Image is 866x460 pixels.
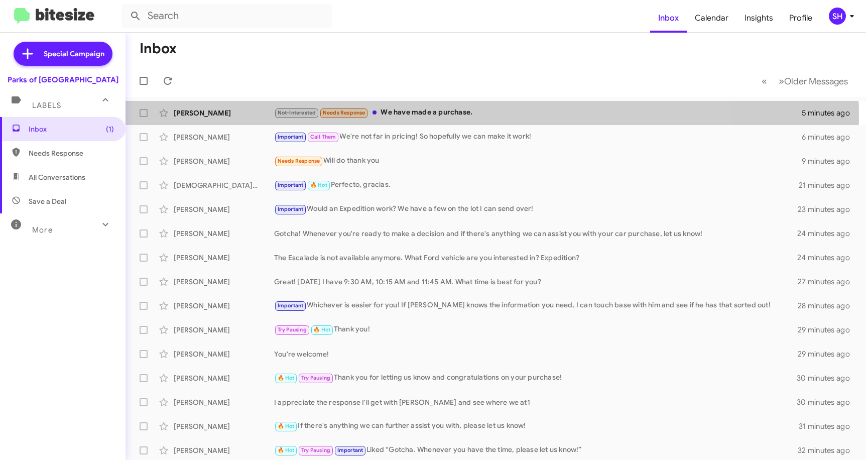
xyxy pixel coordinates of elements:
[278,423,295,429] span: 🔥 Hot
[174,397,274,407] div: [PERSON_NAME]
[736,4,781,33] a: Insights
[799,180,858,190] div: 21 minutes ago
[174,325,274,335] div: [PERSON_NAME]
[121,4,332,28] input: Search
[278,447,295,453] span: 🔥 Hot
[310,182,327,188] span: 🔥 Hot
[829,8,846,25] div: SH
[773,71,854,91] button: Next
[687,4,736,33] a: Calendar
[799,421,858,431] div: 31 minutes ago
[278,206,304,212] span: Important
[650,4,687,33] a: Inbox
[8,75,118,85] div: Parks of [GEOGRAPHIC_DATA]
[798,373,858,383] div: 30 minutes ago
[781,4,820,33] a: Profile
[301,375,330,381] span: Try Pausing
[174,180,274,190] div: [DEMOGRAPHIC_DATA][PERSON_NAME]
[174,445,274,455] div: [PERSON_NAME]
[301,447,330,453] span: Try Pausing
[310,134,336,140] span: Call Them
[784,76,848,87] span: Older Messages
[174,421,274,431] div: [PERSON_NAME]
[32,101,61,110] span: Labels
[106,124,114,134] span: (1)
[32,225,53,235] span: More
[274,155,802,167] div: Will do thank you
[798,253,858,263] div: 24 minutes ago
[174,253,274,263] div: [PERSON_NAME]
[323,109,365,116] span: Needs Response
[174,204,274,214] div: [PERSON_NAME]
[44,49,104,59] span: Special Campaign
[274,300,798,311] div: Whichever is easier for you! If [PERSON_NAME] knows the information you need, I can touch base wi...
[274,131,802,143] div: We're not far in pricing! So hopefully we can make it work!
[798,349,858,359] div: 29 minutes ago
[274,203,798,215] div: Would an Expedition work? We have a few on the lot I can send over!
[798,301,858,311] div: 28 minutes ago
[798,204,858,214] div: 23 minutes ago
[174,156,274,166] div: [PERSON_NAME]
[278,109,316,116] span: Not-Interested
[278,182,304,188] span: Important
[274,324,798,335] div: Thank you!
[274,349,798,359] div: You're welcome!
[762,75,767,87] span: «
[174,132,274,142] div: [PERSON_NAME]
[174,277,274,287] div: [PERSON_NAME]
[174,228,274,239] div: [PERSON_NAME]
[278,326,307,333] span: Try Pausing
[29,196,66,206] span: Save a Deal
[820,8,855,25] button: SH
[274,397,798,407] div: I appreciate the response I'll get with [PERSON_NAME] and see where we at1
[802,132,858,142] div: 6 minutes ago
[278,134,304,140] span: Important
[274,444,798,456] div: Liked “Gotcha. Whenever you have the time, please let us know!”
[278,375,295,381] span: 🔥 Hot
[274,372,798,384] div: Thank you for letting us know and congratulations on your purchase!
[174,301,274,311] div: [PERSON_NAME]
[337,447,363,453] span: Important
[798,228,858,239] div: 24 minutes ago
[274,253,798,263] div: The Escalade is not available anymore. What Ford vehicle are you interested in? Expedition?
[174,349,274,359] div: [PERSON_NAME]
[174,373,274,383] div: [PERSON_NAME]
[798,325,858,335] div: 29 minutes ago
[756,71,773,91] button: Previous
[29,124,114,134] span: Inbox
[274,107,802,119] div: We have made a purchase.
[756,71,854,91] nav: Page navigation example
[29,172,85,182] span: All Conversations
[274,420,799,432] div: If there's anything we can further assist you with, please let us know!
[802,108,858,118] div: 5 minutes ago
[802,156,858,166] div: 9 minutes ago
[313,326,330,333] span: 🔥 Hot
[779,75,784,87] span: »
[274,179,799,191] div: Perfecto, gracias.
[278,302,304,309] span: Important
[29,148,114,158] span: Needs Response
[140,41,177,57] h1: Inbox
[278,158,320,164] span: Needs Response
[274,277,798,287] div: Great! [DATE] I have 9:30 AM, 10:15 AM and 11:45 AM. What time is best for you?
[274,228,798,239] div: Gotcha! Whenever you're ready to make a decision and if there's anything we can assist you with y...
[798,397,858,407] div: 30 minutes ago
[798,277,858,287] div: 27 minutes ago
[174,108,274,118] div: [PERSON_NAME]
[798,445,858,455] div: 32 minutes ago
[14,42,112,66] a: Special Campaign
